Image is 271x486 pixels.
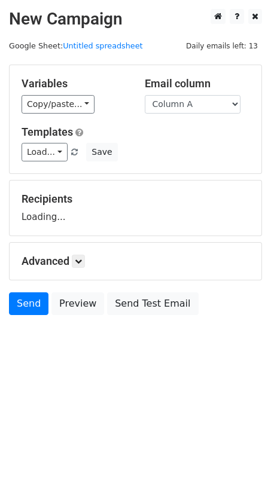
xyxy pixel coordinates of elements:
[182,39,262,53] span: Daily emails left: 13
[22,77,127,90] h5: Variables
[22,192,249,224] div: Loading...
[22,255,249,268] h5: Advanced
[51,292,104,315] a: Preview
[22,95,95,114] a: Copy/paste...
[9,292,48,315] a: Send
[22,126,73,138] a: Templates
[9,9,262,29] h2: New Campaign
[22,192,249,206] h5: Recipients
[9,41,143,50] small: Google Sheet:
[22,143,68,161] a: Load...
[145,77,250,90] h5: Email column
[86,143,117,161] button: Save
[182,41,262,50] a: Daily emails left: 13
[107,292,198,315] a: Send Test Email
[63,41,142,50] a: Untitled spreadsheet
